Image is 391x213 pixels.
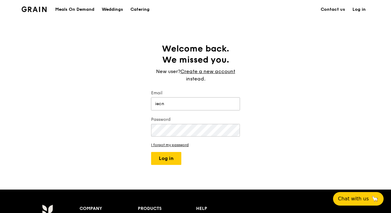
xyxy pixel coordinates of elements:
img: Grain [22,6,47,12]
a: Weddings [98,0,127,19]
h1: Welcome back. We missed you. [151,43,240,65]
div: Products [138,204,196,213]
a: Log in [349,0,369,19]
span: New user? [156,68,180,74]
div: Catering [130,0,150,19]
label: Password [151,117,240,123]
a: Contact us [317,0,349,19]
span: Chat with us [338,195,369,203]
span: 🦙 [371,195,379,203]
a: Create a new account [180,68,235,75]
span: instead. [186,76,205,82]
div: Weddings [102,0,123,19]
a: I forgot my password [151,143,240,147]
button: Log in [151,152,181,165]
a: Catering [127,0,153,19]
label: Email [151,90,240,96]
div: Meals On Demand [55,0,94,19]
button: Chat with us🦙 [333,192,384,206]
div: Company [80,204,138,213]
div: Help [196,204,254,213]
